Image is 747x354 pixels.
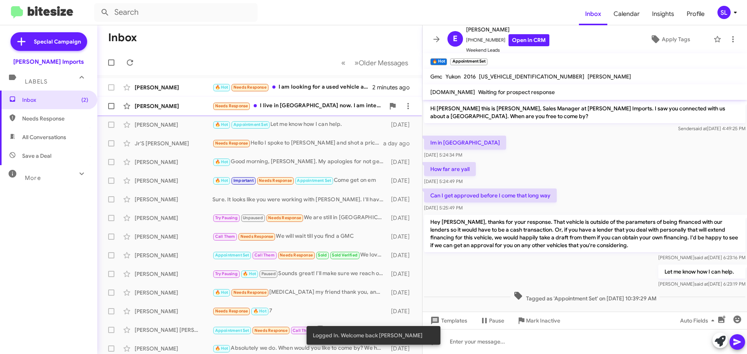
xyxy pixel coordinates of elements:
[510,291,659,302] span: Tagged as 'Appointment Set' on [DATE] 10:39:29 AM
[212,120,387,129] div: Let me know how I can help.
[313,331,423,339] span: Logged In. Welcome back [PERSON_NAME]
[387,121,416,129] div: [DATE]
[587,73,631,80] span: [PERSON_NAME]
[215,215,238,220] span: Try Pausing
[135,140,212,147] div: Jr'S [PERSON_NAME]
[717,6,731,19] div: SL
[215,122,228,127] span: 🔥 Hot
[424,162,476,176] p: How far are yall
[22,115,88,122] span: Needs Response
[212,157,387,166] div: Good morning, [PERSON_NAME]. My apologies for not getting back with you [DATE] evening. What time...
[215,85,228,90] span: 🔥 Hot
[680,3,711,25] a: Profile
[332,253,358,258] span: Sold Verified
[297,178,331,183] span: Appointment Set
[254,253,275,258] span: Call Them
[135,121,212,129] div: [PERSON_NAME]
[268,215,301,220] span: Needs Response
[135,270,212,278] div: [PERSON_NAME]
[337,55,413,71] nav: Page navigation example
[212,325,387,335] div: Inbound Call
[337,55,350,71] button: Previous
[25,78,47,85] span: Labels
[135,307,212,315] div: [PERSON_NAME]
[22,152,51,160] span: Save a Deal
[212,344,387,353] div: Absolutely we do. When would you like to come by? We have some time [DATE] at 10:45 am or would 1...
[424,205,463,211] span: [DATE] 5:25:49 PM
[253,309,267,314] span: 🔥 Hot
[466,46,549,54] span: Weekend Leads
[25,174,41,181] span: More
[212,176,387,185] div: Come get on em
[383,140,416,147] div: a day ago
[674,314,724,328] button: Auto Fields
[212,232,387,241] div: We will wait till you find a GMC
[212,269,387,278] div: Sounds great! I'll make sure we reach out to you [DATE] just to make sure we're still good for th...
[240,234,274,239] span: Needs Response
[233,85,267,90] span: Needs Response
[11,32,87,51] a: Special Campaign
[423,314,473,328] button: Templates
[387,289,416,296] div: [DATE]
[259,178,292,183] span: Needs Response
[509,34,549,46] a: Open in CRM
[212,195,387,203] div: Sure. It looks like you were working with [PERSON_NAME]. I'll have him send some information over...
[453,33,458,45] span: E
[94,3,258,22] input: Search
[630,32,710,46] button: Apply Tags
[478,89,555,96] span: Waiting for prospect response
[510,314,566,328] button: Mark Inactive
[13,58,84,66] div: [PERSON_NAME] Imports
[473,314,510,328] button: Pause
[646,3,680,25] a: Insights
[108,31,137,44] h1: Inbox
[212,213,387,222] div: We are still in [GEOGRAPHIC_DATA]. [PERSON_NAME] reached out and is aware. Thank you.
[466,25,549,34] span: [PERSON_NAME]
[212,83,372,92] div: I am looking for a used vehicle at this time
[424,152,462,158] span: [DATE] 5:24:34 PM
[350,55,413,71] button: Next
[318,253,327,258] span: Sold
[466,34,549,46] span: [PHONE_NUMBER]
[387,195,416,203] div: [DATE]
[215,309,248,314] span: Needs Response
[430,58,447,65] small: 🔥 Hot
[243,215,263,220] span: Unpaused
[424,136,506,150] p: Im in [GEOGRAPHIC_DATA]
[243,271,256,276] span: 🔥 Hot
[387,158,416,166] div: [DATE]
[233,122,268,127] span: Appointment Set
[341,58,345,68] span: «
[135,84,212,91] div: [PERSON_NAME]
[215,253,249,258] span: Appointment Set
[387,270,416,278] div: [DATE]
[135,177,212,185] div: [PERSON_NAME]
[293,328,313,333] span: Call Them
[424,178,463,184] span: [DATE] 5:24:49 PM
[579,3,607,25] a: Inbox
[215,328,249,333] span: Appointment Set
[658,265,745,279] p: Let me know how I can help.
[694,255,708,260] span: said at
[212,288,387,297] div: [MEDICAL_DATA] my friend thank you, and I will gladly recommend that friends of my stop by and vi...
[81,96,88,104] span: (2)
[711,6,738,19] button: SL
[662,32,690,46] span: Apply Tags
[22,96,88,104] span: Inbox
[135,158,212,166] div: [PERSON_NAME]
[354,58,359,68] span: »
[233,178,254,183] span: Important
[135,289,212,296] div: [PERSON_NAME]
[22,133,66,141] span: All Conversations
[387,214,416,222] div: [DATE]
[607,3,646,25] a: Calendar
[424,215,745,252] p: Hey [PERSON_NAME], thanks for your response. That vehicle is outside of the parameters of being f...
[215,103,248,108] span: Needs Response
[424,101,745,123] p: Hi [PERSON_NAME] this is [PERSON_NAME], Sales Manager at [PERSON_NAME] Imports. I saw you connect...
[135,195,212,203] div: [PERSON_NAME]
[212,101,385,110] div: I live in [GEOGRAPHIC_DATA] now. I am interested to see what your offer might be. How could we do...
[450,58,487,65] small: Appointment Set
